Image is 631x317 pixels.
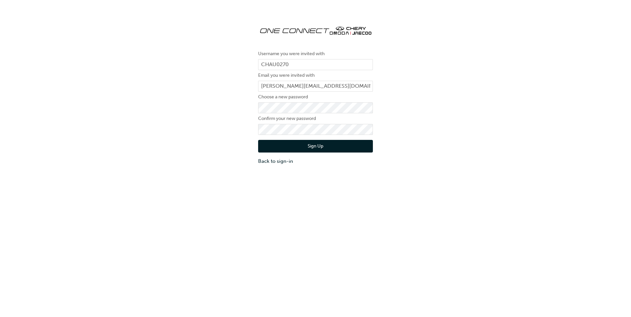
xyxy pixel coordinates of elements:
label: Email you were invited with [258,71,373,79]
input: Username [258,59,373,70]
img: oneconnect [258,20,373,40]
label: Username you were invited with [258,50,373,58]
button: Sign Up [258,140,373,153]
label: Confirm your new password [258,115,373,123]
label: Choose a new password [258,93,373,101]
a: Back to sign-in [258,158,373,165]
